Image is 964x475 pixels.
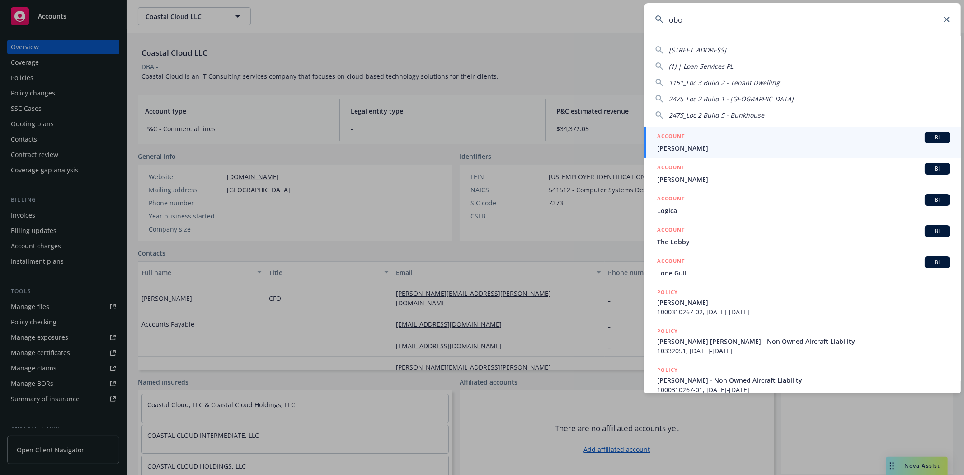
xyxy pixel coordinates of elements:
h5: ACCOUNT [657,132,685,142]
span: BI [928,133,946,142]
h5: ACCOUNT [657,163,685,174]
span: Logica [657,206,950,215]
span: The Lobby [657,237,950,247]
h5: POLICY [657,366,678,375]
a: POLICY[PERSON_NAME] [PERSON_NAME] - Non Owned Aircraft Liability10332051, [DATE]-[DATE] [644,322,961,361]
span: [PERSON_NAME] [PERSON_NAME] - Non Owned Aircraft Liability [657,337,950,346]
span: [PERSON_NAME] [657,143,950,153]
input: Search... [644,3,961,36]
a: ACCOUNTBILone Gull [644,252,961,283]
span: 1000310267-02, [DATE]-[DATE] [657,307,950,317]
a: POLICY[PERSON_NAME] - Non Owned Aircraft Liability1000310267-01, [DATE]-[DATE] [644,361,961,399]
span: 10332051, [DATE]-[DATE] [657,346,950,356]
span: Lone Gull [657,268,950,278]
span: [PERSON_NAME] [657,298,950,307]
h5: ACCOUNT [657,225,685,236]
h5: POLICY [657,327,678,336]
h5: POLICY [657,288,678,297]
span: 2475_Loc 2 Build 1 - [GEOGRAPHIC_DATA] [669,95,794,103]
span: 1151_Loc 3 Build 2 - Tenant Dwelling [669,78,780,87]
a: ACCOUNTBILogica [644,189,961,220]
a: ACCOUNTBI[PERSON_NAME] [644,127,961,158]
span: 1000310267-01, [DATE]-[DATE] [657,385,950,394]
h5: ACCOUNT [657,194,685,205]
span: BI [928,258,946,266]
span: [STREET_ADDRESS] [669,46,726,54]
a: ACCOUNTBIThe Lobby [644,220,961,252]
h5: ACCOUNT [657,256,685,267]
span: BI [928,227,946,235]
span: [PERSON_NAME] [657,175,950,184]
span: BI [928,165,946,173]
a: POLICY[PERSON_NAME]1000310267-02, [DATE]-[DATE] [644,283,961,322]
span: [PERSON_NAME] - Non Owned Aircraft Liability [657,375,950,385]
span: 2475_Loc 2 Build 5 - Bunkhouse [669,111,764,119]
span: (1) | Loan Services PL [669,62,733,71]
span: BI [928,196,946,204]
a: ACCOUNTBI[PERSON_NAME] [644,158,961,189]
